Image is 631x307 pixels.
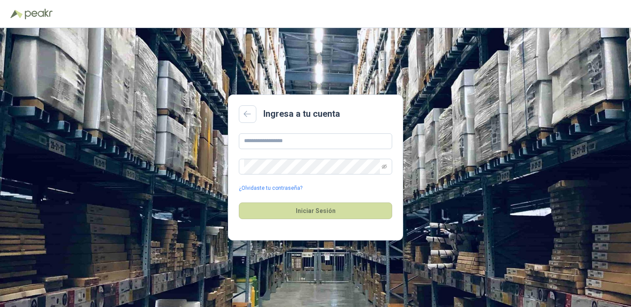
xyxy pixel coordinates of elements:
a: ¿Olvidaste tu contraseña? [239,184,302,192]
button: Iniciar Sesión [239,202,392,219]
img: Peakr [25,9,53,19]
h2: Ingresa a tu cuenta [263,107,340,121]
img: Logo [11,10,23,18]
span: eye-invisible [382,164,387,169]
